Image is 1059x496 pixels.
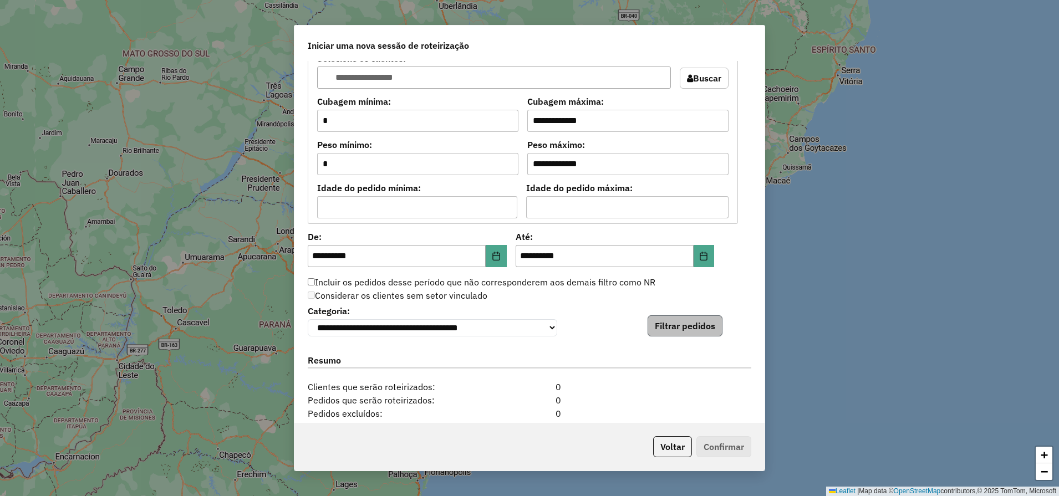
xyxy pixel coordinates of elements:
[527,138,729,151] label: Peso máximo:
[680,68,729,89] button: Buscar
[516,230,715,243] label: Até:
[308,354,751,369] label: Resumo
[317,138,518,151] label: Peso mínimo:
[308,275,655,289] label: Incluir os pedidos desse período que não corresponderem aos demais filtro como NR
[308,278,315,285] input: Incluir os pedidos desse período que não corresponderem aos demais filtro como NR
[308,292,315,299] input: Considerar os clientes sem setor vinculado
[308,39,469,52] span: Iniciar uma nova sessão de roteirização
[308,304,557,318] label: Categoria:
[1036,463,1052,480] a: Zoom out
[317,95,518,108] label: Cubagem mínima:
[301,380,491,393] span: Clientes que serão roteirizados:
[826,487,1059,496] div: Map data © contributors,© 2025 TomTom, Microsoft
[491,393,567,407] div: 0
[491,420,567,433] div: 0
[308,230,507,243] label: De:
[301,420,491,433] span: Pedidos que serão incluídos (NR):
[301,407,491,420] span: Pedidos excluídos:
[491,380,567,393] div: 0
[653,436,692,457] button: Voltar
[694,245,715,267] button: Choose Date
[317,181,517,195] label: Idade do pedido mínima:
[648,315,722,336] button: Filtrar pedidos
[526,181,729,195] label: Idade do pedido máxima:
[1041,464,1048,478] span: −
[1041,448,1048,462] span: +
[486,245,507,267] button: Choose Date
[491,407,567,420] div: 0
[308,289,487,302] label: Considerar os clientes sem setor vinculado
[894,487,941,495] a: OpenStreetMap
[857,487,859,495] span: |
[829,487,856,495] a: Leaflet
[301,393,491,407] span: Pedidos que serão roteirizados:
[1036,447,1052,463] a: Zoom in
[527,95,729,108] label: Cubagem máxima:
